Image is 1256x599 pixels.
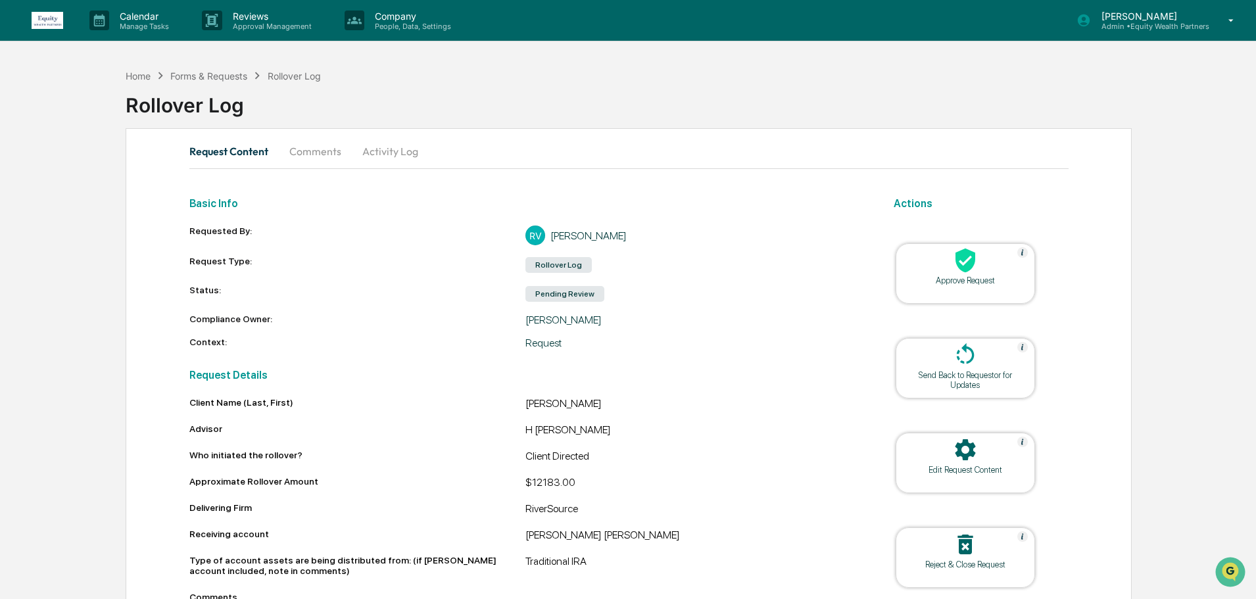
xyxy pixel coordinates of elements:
[189,502,526,513] div: Delivering Firm
[364,11,458,22] p: Company
[45,114,166,124] div: We're available if you need us!
[189,314,526,326] div: Compliance Owner:
[189,285,526,303] div: Status:
[13,101,37,124] img: 1746055101610-c473b297-6a78-478c-a979-82029cc54cd1
[189,135,1069,167] div: secondary tabs example
[90,160,168,184] a: 🗄️Attestations
[279,135,352,167] button: Comments
[26,166,85,179] span: Preclearance
[525,476,862,492] div: $12183.00
[189,226,526,245] div: Requested By:
[525,555,862,581] div: Traditional IRA
[525,529,862,544] div: [PERSON_NAME] [PERSON_NAME]
[1017,437,1028,447] img: Help
[352,135,429,167] button: Activity Log
[525,257,592,273] div: Rollover Log
[268,70,321,82] div: Rollover Log
[525,337,862,349] div: Request
[364,22,458,31] p: People, Data, Settings
[26,191,83,204] span: Data Lookup
[8,160,90,184] a: 🖐️Preclearance
[126,83,1256,117] div: Rollover Log
[525,226,545,245] div: RV
[525,502,862,518] div: RiverSource
[906,465,1025,475] div: Edit Request Content
[906,276,1025,285] div: Approve Request
[13,167,24,178] div: 🖐️
[170,70,247,82] div: Forms & Requests
[34,60,217,74] input: Clear
[1017,247,1028,258] img: Help
[906,370,1025,390] div: Send Back to Requestor for Updates
[189,555,526,576] div: Type of account assets are being distributed from: (if [PERSON_NAME] account included, note in co...
[131,223,159,233] span: Pylon
[1091,11,1209,22] p: [PERSON_NAME]
[32,12,63,29] img: logo
[8,185,88,209] a: 🔎Data Lookup
[95,167,106,178] div: 🗄️
[906,560,1025,569] div: Reject & Close Request
[189,476,526,487] div: Approximate Rollover Amount
[189,423,526,434] div: Advisor
[550,229,627,242] div: [PERSON_NAME]
[189,135,279,167] button: Request Content
[525,286,604,302] div: Pending Review
[109,22,176,31] p: Manage Tasks
[189,337,526,349] div: Context:
[45,101,216,114] div: Start new chat
[189,397,526,408] div: Client Name (Last, First)
[1017,342,1028,352] img: Help
[525,423,862,439] div: H [PERSON_NAME]
[224,105,239,120] button: Start new chat
[1091,22,1209,31] p: Admin • Equity Wealth Partners
[189,256,526,274] div: Request Type:
[109,11,176,22] p: Calendar
[13,28,239,49] p: How can we help?
[525,450,862,466] div: Client Directed
[189,450,526,460] div: Who initiated the rollover?
[189,529,526,539] div: Receiving account
[189,369,862,381] h2: Request Details
[93,222,159,233] a: Powered byPylon
[1214,556,1249,591] iframe: Open customer support
[1017,531,1028,542] img: Help
[894,197,1069,210] h2: Actions
[525,397,862,413] div: [PERSON_NAME]
[13,192,24,203] div: 🔎
[222,11,318,22] p: Reviews
[222,22,318,31] p: Approval Management
[525,314,862,326] div: [PERSON_NAME]
[109,166,163,179] span: Attestations
[126,70,151,82] div: Home
[189,197,862,210] h2: Basic Info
